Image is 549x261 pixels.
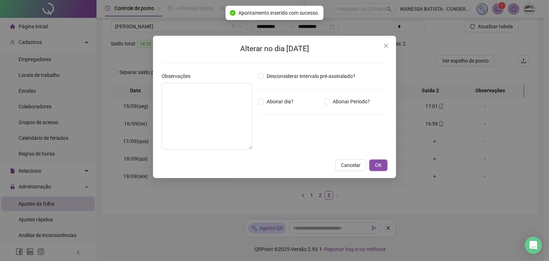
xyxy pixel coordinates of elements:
span: close [383,43,389,49]
span: Apontamento inserido com sucesso. [238,9,319,17]
button: Close [380,40,392,51]
span: OK [375,161,382,169]
span: Desconsiderar intervalo pré-assinalado? [264,72,358,80]
button: Cancelar [335,159,366,171]
div: Open Intercom Messenger [525,237,542,254]
button: OK [369,159,387,171]
span: Abonar dia? [264,98,296,105]
span: Cancelar [341,161,361,169]
span: check-circle [230,10,236,16]
span: Abonar Período? [330,98,373,105]
label: Observações [162,72,195,80]
h2: Alterar no dia [DATE] [162,43,387,55]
